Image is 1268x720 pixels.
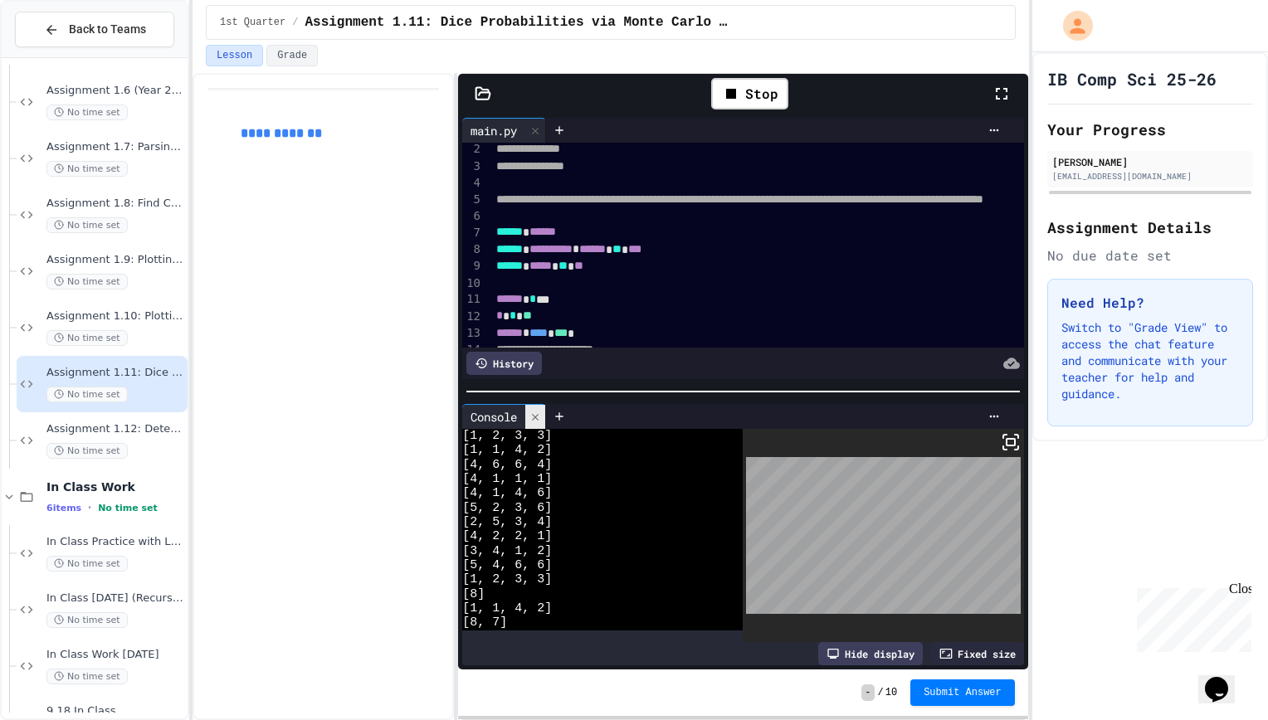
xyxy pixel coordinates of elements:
div: [PERSON_NAME] [1052,154,1248,169]
span: In Class Practice with Lists, [DATE] [46,535,184,549]
span: 9.18 In Class [46,704,184,718]
div: Hide display [818,642,923,665]
button: Lesson [206,45,263,66]
span: [3, 4, 1, 2] [462,544,552,558]
span: Assignment 1.11: Dice Probabilities via Monte Carlo Methods [305,12,729,32]
span: / [878,686,884,699]
span: [8, 7] [462,615,507,630]
span: [2, 5, 3, 4] [462,515,552,529]
span: [4, 1, 4, 6] [462,486,552,500]
span: [4, 2, 2, 1] [462,529,552,543]
button: Submit Answer [910,679,1015,706]
div: No due date set [1047,246,1253,265]
span: In Class [DATE] (Recursion) [46,591,184,606]
span: 6 items [46,503,81,513]
div: 5 [462,192,483,208]
div: [EMAIL_ADDRESS][DOMAIN_NAME] [1052,170,1248,182]
span: Submit Answer [924,686,1002,699]
h2: Your Progress [1047,118,1253,141]
span: No time set [46,217,128,233]
div: main.py [462,118,546,143]
span: - [861,684,874,701]
h1: IB Comp Sci 25-26 [1047,67,1217,90]
div: 8 [462,241,483,258]
span: No time set [46,556,128,572]
div: 10 [462,275,483,292]
div: History [466,352,542,375]
h3: Need Help? [1061,293,1239,313]
span: 1st Quarter [220,16,285,29]
span: [8] [462,587,485,601]
div: Chat with us now!Close [7,7,115,105]
span: • [88,501,91,514]
div: 6 [462,208,483,225]
span: Assignment 1.7: Parsing IP Address Data [46,140,184,154]
button: Back to Teams [15,12,174,47]
div: 13 [462,325,483,342]
iframe: chat widget [1198,654,1251,703]
span: [1, 2, 3, 3] [462,429,552,443]
div: 7 [462,225,483,241]
div: main.py [462,122,525,139]
span: No time set [46,669,128,684]
div: My Account [1046,7,1097,45]
span: No time set [46,612,128,628]
span: No time set [46,443,128,459]
button: Grade [266,45,318,66]
span: / [292,16,298,29]
span: [1, 1, 4, 2] [462,443,552,457]
span: In Class Work [DATE] [46,648,184,662]
iframe: chat widget [1130,581,1251,652]
span: [4, 1, 1, 1] [462,472,552,486]
div: 11 [462,291,483,308]
span: Assignment 1.12: Determine Dice Probabilities via Loops [46,422,184,436]
span: Assignment 1.10: Plotting with Python [46,309,184,324]
span: No time set [98,503,158,513]
span: [5, 2, 3, 6] [462,501,552,515]
div: Console [462,404,546,429]
div: 3 [462,158,483,175]
div: Stop [711,78,788,109]
span: [1, 1, 4, 2] [462,601,552,615]
div: 2 [462,141,483,158]
span: No time set [46,161,128,177]
span: 10 [885,686,897,699]
div: 4 [462,175,483,192]
span: Back to Teams [69,21,146,38]
div: 14 [462,342,483,358]
span: Assignment 1.6 (Year 2): Prime Factorization [46,84,184,98]
h2: Assignment Details [1047,216,1253,239]
span: No time set [46,105,128,120]
span: [1, 2, 3, 3] [462,572,552,586]
span: No time set [46,387,128,402]
div: 12 [462,309,483,325]
div: 9 [462,258,483,275]
span: [5, 4, 6, 6] [462,558,552,572]
span: Assignment 1.11: Dice Probabilities via Monte Carlo Methods [46,366,184,380]
span: No time set [46,274,128,289]
span: No time set [46,330,128,346]
span: Assignment 1.9: Plotting Random Points [46,253,184,267]
span: [4, 6, 6, 4] [462,458,552,472]
p: Switch to "Grade View" to access the chat feature and communicate with your teacher for help and ... [1061,319,1239,402]
span: Assignment 1.8: Find Common Factors [46,197,184,211]
span: In Class Work [46,479,184,494]
div: Fixed size [931,642,1024,665]
div: Console [462,408,525,426]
